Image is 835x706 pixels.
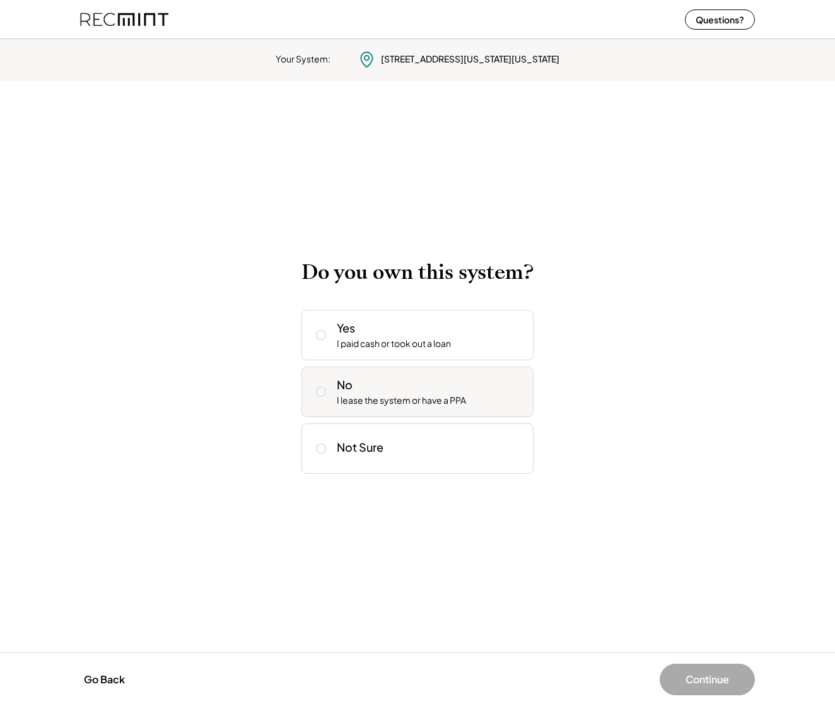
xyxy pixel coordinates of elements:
[337,338,451,350] div: I paid cash or took out a loan
[337,394,466,407] div: I lease the system or have a PPA
[685,9,755,30] button: Questions?
[276,53,330,66] div: Your System:
[301,260,534,285] h2: Do you own this system?
[660,664,755,695] button: Continue
[337,440,383,454] div: Not Sure
[80,666,129,693] button: Go Back
[337,320,355,336] div: Yes
[80,3,168,36] img: recmint-logotype%403x%20%281%29.jpeg
[337,377,353,392] div: No
[381,53,559,66] div: [STREET_ADDRESS][US_STATE][US_STATE]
